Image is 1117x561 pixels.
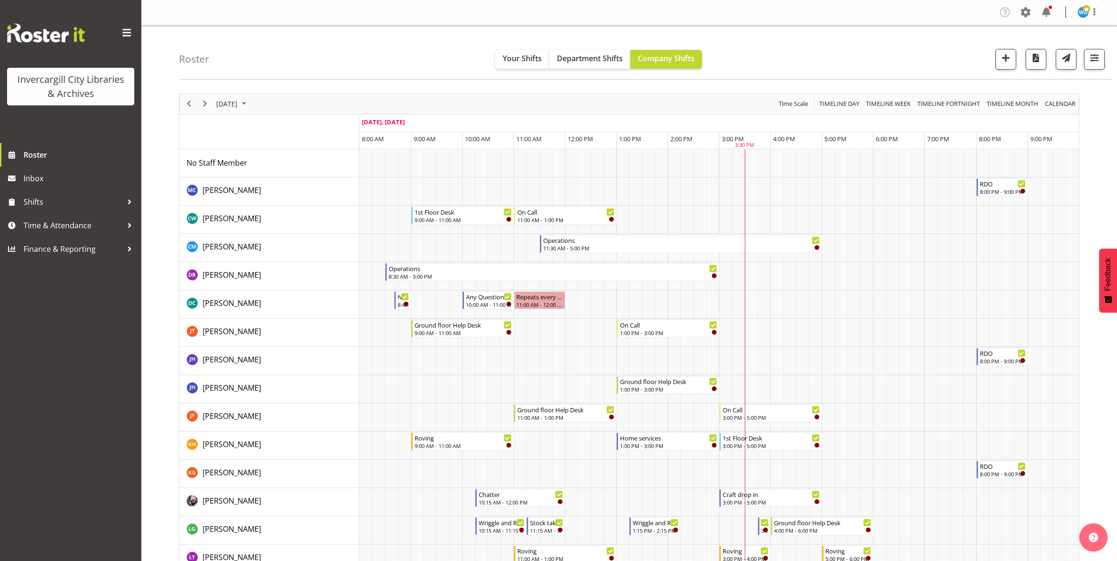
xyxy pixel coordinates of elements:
[179,347,359,375] td: Jill Harpur resource
[16,72,125,101] div: Invercargill City Libraries & Archives
[414,135,436,143] span: 9:00 AM
[1077,7,1089,18] img: willem-burger11692.jpg
[415,216,512,224] div: 9:00 AM - 11:00 AM
[203,326,261,337] a: [PERSON_NAME]
[475,489,565,507] div: Keyu Chen"s event - Chatter Begin From Monday, October 6, 2025 at 10:15:00 AM GMT+13:00 Ends At M...
[530,518,563,527] div: Stock taking
[415,433,512,442] div: Roving
[638,53,694,64] span: Company Shifts
[530,527,563,534] div: 11:15 AM - 12:00 PM
[203,439,261,450] a: [PERSON_NAME]
[398,292,409,301] div: Newspapers
[203,467,261,478] span: [PERSON_NAME]
[723,405,820,414] div: On Call
[179,177,359,206] td: Aurora Catu resource
[1044,98,1076,110] span: calendar
[1056,49,1076,70] button: Send a list of all shifts for the selected filtered period to all rostered employees.
[465,135,490,143] span: 10:00 AM
[864,98,913,110] button: Timeline Week
[825,546,871,555] div: Roving
[517,414,614,421] div: 11:00 AM - 1:00 PM
[723,489,820,499] div: Craft drop in
[758,517,771,535] div: Lisa Griffiths"s event - New book tagging Begin From Monday, October 6, 2025 at 3:45:00 PM GMT+13...
[203,241,261,252] a: [PERSON_NAME]
[389,272,717,280] div: 8:30 AM - 3:00 PM
[723,442,820,449] div: 3:00 PM - 5:00 PM
[620,433,717,442] div: Home services
[203,411,261,421] span: [PERSON_NAME]
[761,527,768,534] div: 3:45 PM - 4:00 PM
[980,179,1026,188] div: RDO
[619,135,641,143] span: 1:00 PM
[719,489,822,507] div: Keyu Chen"s event - Craft drop in Begin From Monday, October 6, 2025 at 3:00:00 PM GMT+13:00 Ends...
[527,517,565,535] div: Lisa Griffiths"s event - Stock taking Begin From Monday, October 6, 2025 at 11:15:00 AM GMT+13:00...
[1099,248,1117,313] button: Feedback - Show survey
[479,489,563,499] div: Chatter
[24,171,137,185] span: Inbox
[617,320,719,337] div: Glen Tomlinson"s event - On Call Begin From Monday, October 6, 2025 at 1:00:00 PM GMT+13:00 Ends ...
[543,235,820,245] div: Operations
[495,50,549,69] button: Your Shifts
[774,527,871,534] div: 4:00 PM - 6:00 PM
[514,291,565,309] div: Donald Cunningham"s event - Repeats every monday - Donald Cunningham Begin From Monday, October 6...
[824,135,847,143] span: 5:00 PM
[617,433,719,450] div: Kaela Harley"s event - Home services Begin From Monday, October 6, 2025 at 1:00:00 PM GMT+13:00 E...
[735,141,754,149] div: 3:30 PM
[203,185,261,195] span: [PERSON_NAME]
[629,517,681,535] div: Lisa Griffiths"s event - Wriggle and Rhyme Begin From Monday, October 6, 2025 at 1:15:00 PM GMT+1...
[479,527,524,534] div: 10:15 AM - 11:15 AM
[630,50,702,69] button: Company Shifts
[517,216,614,224] div: 11:00 AM - 1:00 PM
[1026,49,1046,70] button: Download a PDF of the roster for the current day
[876,135,898,143] span: 6:00 PM
[977,348,1028,366] div: Jill Harpur"s event - RDO Begin From Monday, October 6, 2025 at 8:00:00 PM GMT+13:00 Ends At Mond...
[516,301,563,308] div: 11:00 AM - 12:00 PM
[980,470,1026,478] div: 8:00 PM - 9:00 PM
[516,135,542,143] span: 11:00 AM
[179,262,359,290] td: Debra Robinson resource
[179,319,359,347] td: Glen Tomlinson resource
[203,298,261,308] span: [PERSON_NAME]
[215,98,238,110] span: [DATE]
[633,527,678,534] div: 1:15 PM - 2:15 PM
[620,385,717,393] div: 1:00 PM - 3:00 PM
[916,98,982,110] button: Fortnight
[818,98,860,110] span: Timeline Day
[415,207,512,216] div: 1st Floor Desk
[549,50,630,69] button: Department Shifts
[199,98,212,110] button: Next
[719,404,822,422] div: Joanne Forbes"s event - On Call Begin From Monday, October 6, 2025 at 3:00:00 PM GMT+13:00 Ends A...
[773,135,795,143] span: 4:00 PM
[187,157,247,168] a: No Staff Member
[1089,533,1098,542] img: help-xxl-2.png
[203,382,261,393] a: [PERSON_NAME]
[24,242,122,256] span: Finance & Reporting
[979,135,1001,143] span: 8:00 PM
[723,546,768,555] div: Roving
[215,98,251,110] button: October 2025
[479,498,563,506] div: 10:15 AM - 12:00 PM
[203,354,261,365] a: [PERSON_NAME]
[203,524,261,534] span: [PERSON_NAME]
[980,188,1026,195] div: 8:00 PM - 9:00 PM
[722,135,744,143] span: 3:00 PM
[514,404,617,422] div: Joanne Forbes"s event - Ground floor Help Desk Begin From Monday, October 6, 2025 at 11:00:00 AM ...
[568,135,593,143] span: 12:00 PM
[977,461,1028,479] div: Katie Greene"s event - RDO Begin From Monday, October 6, 2025 at 8:00:00 PM GMT+13:00 Ends At Mon...
[977,178,1028,196] div: Aurora Catu"s event - RDO Begin From Monday, October 6, 2025 at 8:00:00 PM GMT+13:00 Ends At Mond...
[774,518,871,527] div: Ground floor Help Desk
[723,414,820,421] div: 3:00 PM - 5:00 PM
[203,467,261,478] a: [PERSON_NAME]
[179,206,359,234] td: Catherine Wilson resource
[980,461,1026,471] div: RDO
[927,135,949,143] span: 7:00 PM
[411,320,514,337] div: Glen Tomlinson"s event - Ground floor Help Desk Begin From Monday, October 6, 2025 at 9:00:00 AM ...
[179,516,359,545] td: Lisa Griffiths resource
[543,244,820,252] div: 11:30 AM - 5:00 PM
[394,291,411,309] div: Donald Cunningham"s event - Newspapers Begin From Monday, October 6, 2025 at 8:40:00 AM GMT+13:00...
[203,383,261,393] span: [PERSON_NAME]
[818,98,861,110] button: Timeline Day
[777,98,810,110] button: Time Scale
